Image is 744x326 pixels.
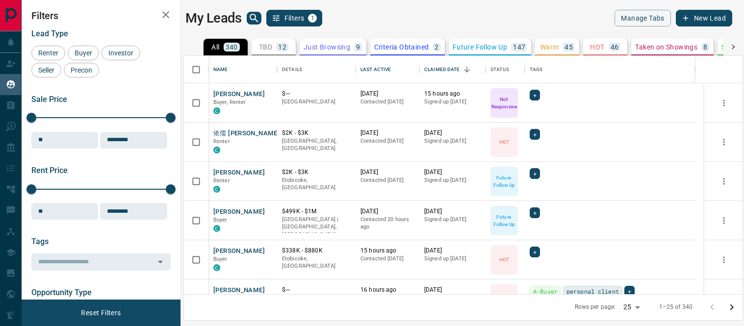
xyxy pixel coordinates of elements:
p: 8 [703,44,707,50]
div: Details [277,56,356,83]
p: HOT [499,138,509,146]
span: Rent Price [31,166,68,175]
p: [DATE] [360,129,414,137]
p: Taken on Showings [635,44,697,50]
p: [DATE] [360,168,414,176]
div: Renter [31,46,65,60]
span: A-Buyer [533,286,558,296]
p: Contacted [DATE] [360,255,414,263]
div: + [624,286,635,297]
p: [DATE] [360,90,414,98]
div: Precon [64,63,99,77]
div: Seller [31,63,61,77]
div: Name [208,56,277,83]
div: + [530,90,540,100]
button: more [717,135,731,150]
button: Sort [460,63,474,76]
p: $2K - $3K [282,168,351,176]
button: Open [154,255,167,269]
p: $--- [282,286,351,294]
div: Buyer [68,46,99,60]
p: Criteria Obtained [374,44,429,50]
span: Seller [35,66,58,74]
span: Renter [213,138,230,145]
button: [PERSON_NAME] [213,168,265,177]
div: condos.ca [213,264,220,271]
p: 1–25 of 340 [659,303,693,311]
p: [DATE] [424,286,481,294]
span: personal client [566,286,619,296]
p: $--- [282,90,351,98]
p: Signed up [DATE] [424,216,481,224]
div: condos.ca [213,147,220,153]
div: Claimed Date [419,56,486,83]
span: + [533,90,537,100]
p: [GEOGRAPHIC_DATA] | [GEOGRAPHIC_DATA], [GEOGRAPHIC_DATA] [282,216,351,239]
div: condos.ca [213,107,220,114]
p: [DATE] [424,168,481,176]
p: Contacted [DATE] [360,176,414,184]
span: Renter [213,177,230,184]
button: 依儒 [PERSON_NAME] [213,129,280,138]
span: + [533,129,537,139]
p: Future Follow Up [491,174,517,189]
button: [PERSON_NAME] [213,90,265,99]
div: Claimed Date [424,56,460,83]
div: + [530,247,540,257]
div: 25 [619,300,643,314]
p: HOT [590,44,604,50]
p: Contacted [DATE] [360,98,414,106]
button: Manage Tabs [615,10,670,26]
p: Etobicoke, [GEOGRAPHIC_DATA] [282,176,351,192]
p: Contacted 20 hours ago [360,216,414,231]
span: + [628,286,631,296]
span: Sale Price [31,95,67,104]
span: Buyer [71,49,96,57]
p: 16 hours ago [360,286,414,294]
button: more [717,292,731,306]
h1: My Leads [185,10,242,26]
p: TBD [259,44,272,50]
div: Investor [102,46,140,60]
p: Etobicoke, [GEOGRAPHIC_DATA] [282,255,351,270]
p: Signed up [DATE] [424,255,481,263]
button: [PERSON_NAME] [213,247,265,256]
div: Tags [525,56,696,83]
p: Contacted [DATE] [360,294,414,302]
p: 9 [356,44,360,50]
span: Precon [67,66,96,74]
p: 12 [278,44,286,50]
p: Signed up [DATE] [424,176,481,184]
div: Status [490,56,509,83]
button: [PERSON_NAME] [213,207,265,217]
button: more [717,252,731,267]
p: 147 [513,44,525,50]
p: HOT [499,256,509,263]
div: Tags [530,56,543,83]
button: Go to next page [722,298,742,317]
h2: Filters [31,10,171,22]
p: [GEOGRAPHIC_DATA], [GEOGRAPHIC_DATA] [282,137,351,152]
p: Signed up [DATE] [424,137,481,145]
div: + [530,207,540,218]
p: Not Responsive [491,96,517,110]
span: + [533,169,537,178]
span: Buyer, Renter [213,99,246,105]
div: condos.ca [213,186,220,193]
p: Just Browsing [304,44,350,50]
span: Renter [35,49,62,57]
button: Reset Filters [75,304,127,321]
p: 46 [611,44,619,50]
button: search button [247,12,261,25]
span: Investor [105,49,137,57]
span: Lead Type [31,29,68,38]
p: [GEOGRAPHIC_DATA] [282,98,351,106]
span: + [533,247,537,257]
p: Rows per page: [575,303,616,311]
span: + [533,208,537,218]
p: 15 hours ago [424,90,481,98]
p: 340 [226,44,238,50]
p: $338K - $880K [282,247,351,255]
p: $499K - $1M [282,207,351,216]
button: more [717,96,731,110]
